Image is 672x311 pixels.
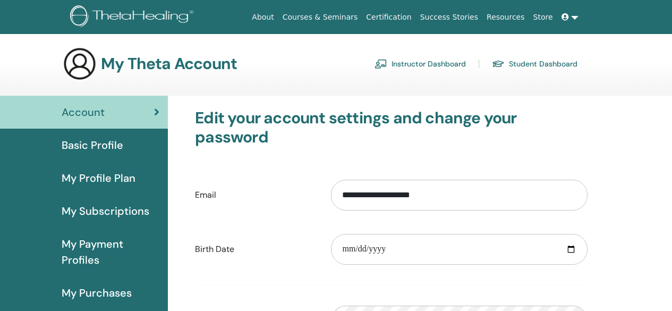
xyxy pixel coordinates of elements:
img: generic-user-icon.jpg [63,47,97,81]
span: Basic Profile [62,137,123,153]
a: Student Dashboard [492,55,577,72]
label: Birth Date [187,239,323,259]
a: Resources [482,7,529,27]
span: My Subscriptions [62,203,149,219]
span: My Profile Plan [62,170,135,186]
a: Certification [362,7,415,27]
h3: Edit your account settings and change your password [195,108,588,147]
label: Email [187,185,323,205]
img: logo.png [70,5,197,29]
a: Store [529,7,557,27]
img: graduation-cap.svg [492,60,505,69]
img: chalkboard-teacher.svg [375,59,387,69]
a: About [248,7,278,27]
a: Instructor Dashboard [375,55,466,72]
span: My Payment Profiles [62,236,159,268]
h3: My Theta Account [101,54,237,73]
span: My Purchases [62,285,132,301]
span: Account [62,104,105,120]
a: Success Stories [416,7,482,27]
a: Courses & Seminars [278,7,362,27]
